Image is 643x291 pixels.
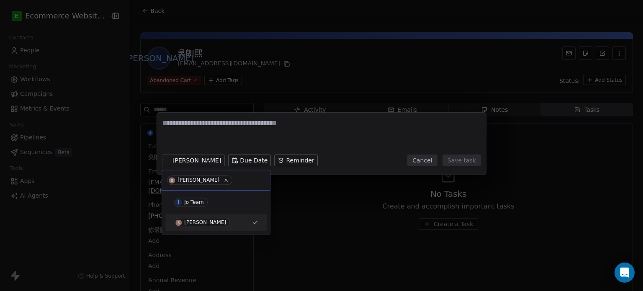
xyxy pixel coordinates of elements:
[177,177,219,183] div: [PERSON_NAME]
[169,177,175,183] img: S
[184,199,204,205] div: Jo Team
[178,199,179,206] div: J
[184,219,226,225] div: [PERSON_NAME]
[165,194,267,231] div: Suggestions
[175,219,182,226] img: S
